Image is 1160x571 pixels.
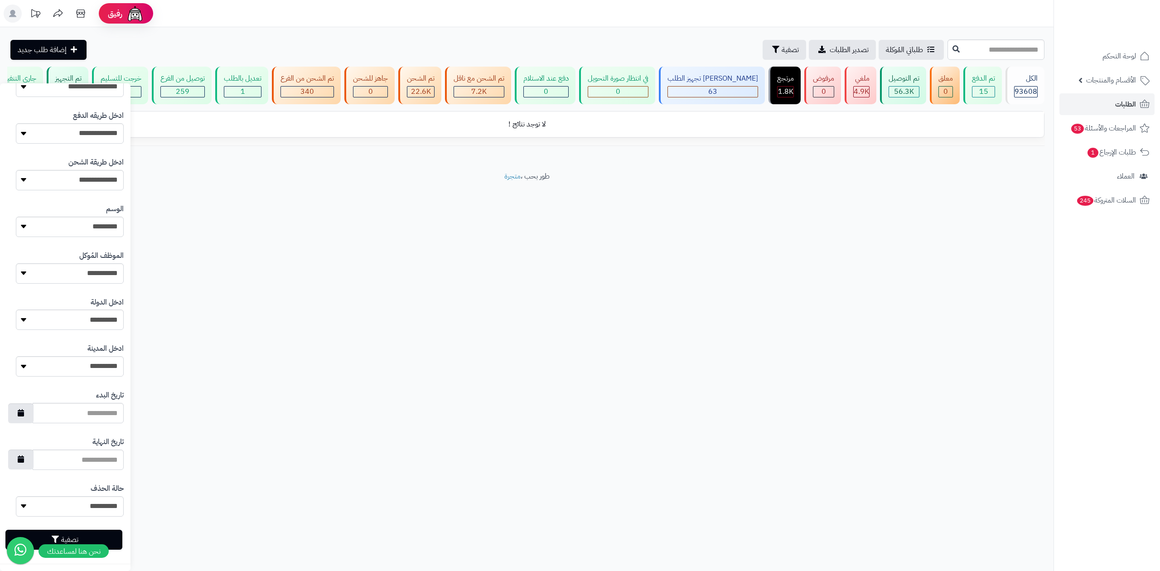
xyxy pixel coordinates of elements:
[504,171,521,182] a: متجرة
[150,67,213,104] a: توصيل من الفرع 259
[3,73,36,84] div: جاري التنفيذ
[524,87,568,97] div: 0
[92,437,124,447] label: تاريخ النهاية
[667,73,758,84] div: [PERSON_NAME] تجهيز الطلب
[616,86,620,97] span: 0
[1059,189,1155,211] a: السلات المتروكة245
[90,67,150,104] a: خرجت للتسليم 31
[87,344,124,354] label: ادخل المدينة
[854,86,869,97] span: 4.9K
[1087,146,1136,159] span: طلبات الإرجاع
[668,87,758,97] div: 63
[777,73,794,84] div: مرتجع
[68,157,124,168] label: ادخل طريقة الشحن
[281,87,333,97] div: 340
[454,87,504,97] div: 7223
[471,86,487,97] span: 7.2K
[224,73,261,84] div: تعديل بالطلب
[396,67,443,104] a: تم الشحن 22.6K
[224,87,261,97] div: 1
[45,67,90,104] a: تم التجهيز 27
[160,73,205,84] div: توصيل من الفرع
[1059,165,1155,187] a: العملاء
[657,67,767,104] a: [PERSON_NAME] تجهيز الطلب 63
[18,44,67,55] span: إضافة طلب جديد
[708,86,717,97] span: 63
[96,390,124,401] label: تاريخ البدء
[854,87,869,97] div: 4944
[889,87,919,97] div: 56311
[91,297,124,308] label: ادخل الدولة
[822,86,826,97] span: 0
[1087,148,1098,158] span: 1
[1059,117,1155,139] a: المراجعات والأسئلة53
[588,73,648,84] div: في انتظار صورة التحويل
[1071,124,1084,134] span: 53
[1015,86,1037,97] span: 93608
[411,86,431,97] span: 22.6K
[962,67,1004,104] a: تم الدفع 15
[763,40,806,60] button: تصفية
[979,86,988,97] span: 15
[588,87,648,97] div: 0
[886,44,923,55] span: طلباتي المُوكلة
[878,67,928,104] a: تم التوصيل 56.3K
[767,67,802,104] a: مرتجع 1.8K
[513,67,577,104] a: دفع عند الاستلام 0
[879,40,944,60] a: طلباتي المُوكلة
[10,40,87,60] a: إضافة طلب جديد
[1014,73,1038,84] div: الكل
[782,44,799,55] span: تصفية
[55,73,82,84] div: تم التجهيز
[813,87,834,97] div: 0
[161,87,204,97] div: 259
[79,251,124,261] label: الموظف المُوكل
[213,67,270,104] a: تعديل بالطلب 1
[353,73,388,84] div: جاهز للشحن
[368,86,373,97] span: 0
[1059,141,1155,163] a: طلبات الإرجاع1
[5,530,122,550] button: تصفية
[544,86,548,97] span: 0
[889,73,919,84] div: تم التوصيل
[343,67,396,104] a: جاهز للشحن 0
[10,112,1044,137] td: لا توجد نتائج !
[1102,50,1136,63] span: لوحة التحكم
[126,5,144,23] img: ai-face.png
[443,67,513,104] a: تم الشحن مع ناقل 7.2K
[1059,93,1155,115] a: الطلبات
[1115,98,1136,111] span: الطلبات
[1077,196,1093,206] span: 245
[1070,122,1136,135] span: المراجعات والأسئلة
[24,5,47,25] a: تحديثات المنصة
[108,8,122,19] span: رفيق
[1076,194,1136,207] span: السلات المتروكة
[809,40,876,60] a: تصدير الطلبات
[972,73,995,84] div: تم الدفع
[241,86,245,97] span: 1
[972,87,995,97] div: 15
[106,204,124,214] label: الوسم
[830,44,869,55] span: تصدير الطلبات
[938,73,953,84] div: معلق
[270,67,343,104] a: تم الشحن من الفرع 340
[843,67,878,104] a: ملغي 4.9K
[778,86,793,97] span: 1.8K
[802,67,843,104] a: مرفوض 0
[523,73,569,84] div: دفع عند الاستلام
[778,87,793,97] div: 1793
[353,87,387,97] div: 0
[73,111,124,121] label: ادخل طريقه الدفع
[300,86,314,97] span: 340
[928,67,962,104] a: معلق 0
[943,86,948,97] span: 0
[1059,45,1155,67] a: لوحة التحكم
[407,87,434,97] div: 22597
[894,86,914,97] span: 56.3K
[454,73,504,84] div: تم الشحن مع ناقل
[1004,67,1046,104] a: الكل93608
[577,67,657,104] a: في انتظار صورة التحويل 0
[1117,170,1135,183] span: العملاء
[91,484,124,494] label: حالة الحذف
[853,73,870,84] div: ملغي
